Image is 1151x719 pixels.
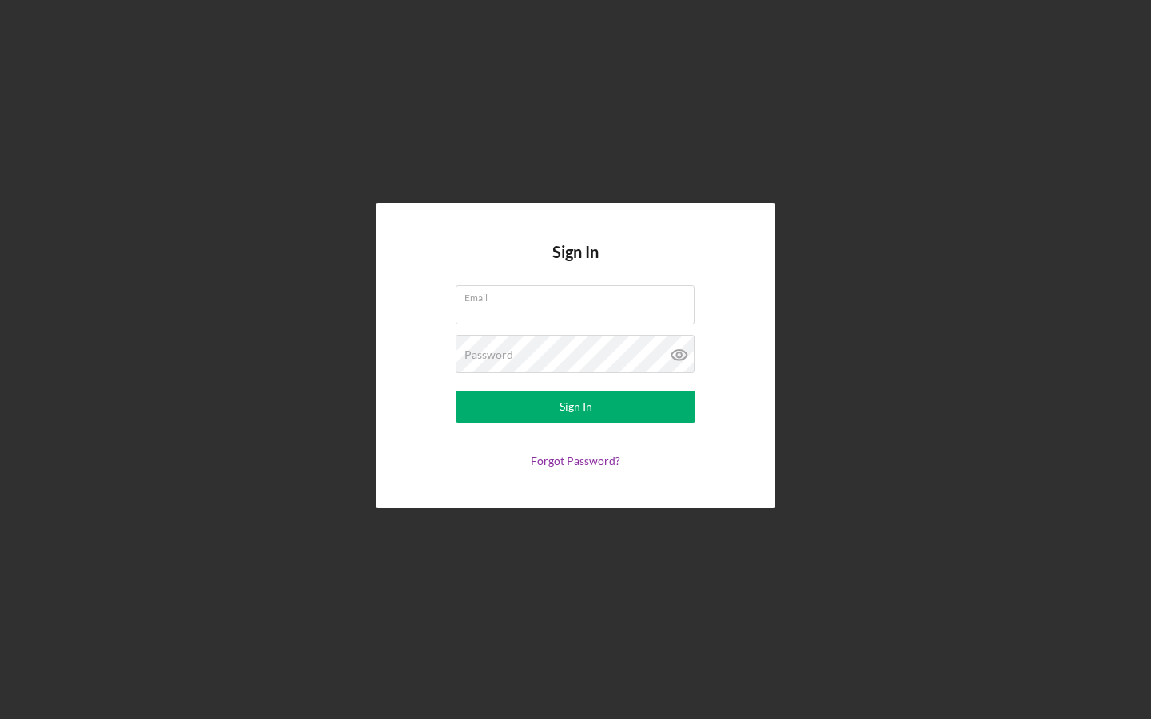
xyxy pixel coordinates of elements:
label: Password [464,348,513,361]
h4: Sign In [552,243,599,285]
label: Email [464,286,695,304]
div: Sign In [560,391,592,423]
button: Sign In [456,391,695,423]
a: Forgot Password? [531,454,620,467]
